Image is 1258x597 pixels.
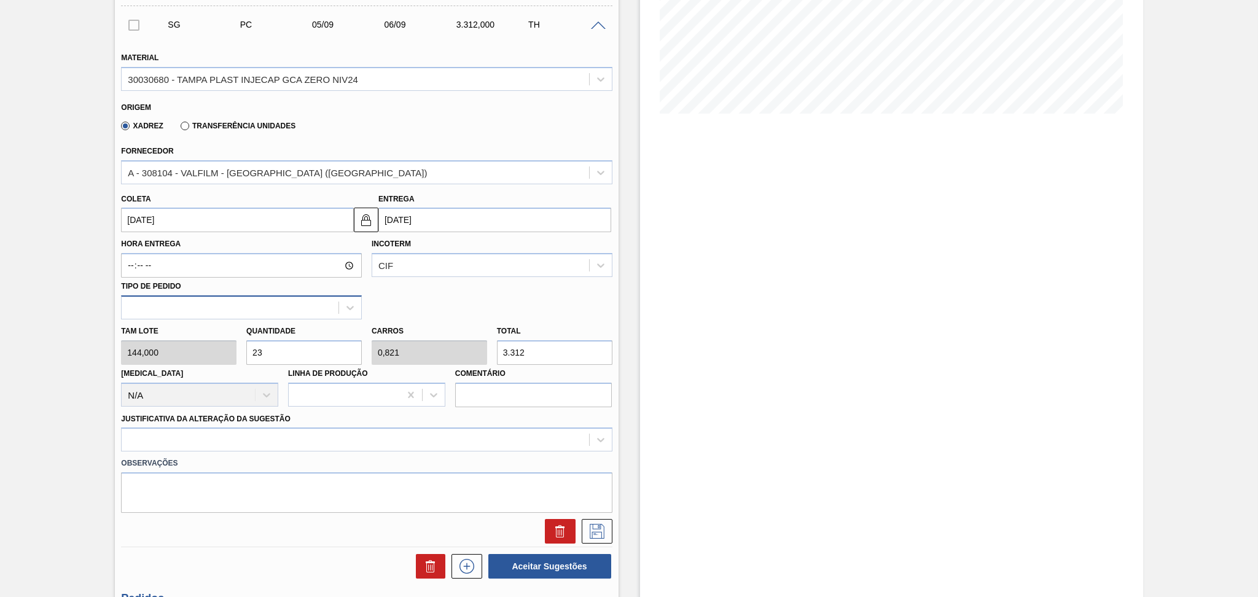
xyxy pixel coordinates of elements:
div: 30030680 - TAMPA PLAST INJECAP GCA ZERO NIV24 [128,74,358,84]
label: Quantidade [246,327,295,335]
label: Origem [121,103,151,112]
div: Sugestão Criada [165,20,246,29]
div: TH [525,20,606,29]
div: 05/09/2025 [309,20,390,29]
div: Pedido de Compra [237,20,318,29]
label: Total [497,327,521,335]
input: dd/mm/yyyy [121,208,354,232]
label: Entrega [378,195,415,203]
div: Excluir Sugestões [410,554,445,579]
div: Salvar Sugestão [576,519,612,544]
button: Aceitar Sugestões [488,554,611,579]
label: Transferência Unidades [181,122,295,130]
label: Coleta [121,195,150,203]
label: Incoterm [372,240,411,248]
label: Linha de Produção [288,369,368,378]
div: 3.312,000 [453,20,534,29]
div: Aceitar Sugestões [482,553,612,580]
img: locked [359,213,373,227]
label: Tam lote [121,322,236,340]
label: Fornecedor [121,147,173,155]
div: 06/09/2025 [381,20,462,29]
label: Xadrez [121,122,163,130]
label: Carros [372,327,404,335]
div: Excluir Sugestão [539,519,576,544]
div: CIF [378,260,393,271]
label: Comentário [455,365,612,383]
div: Nova sugestão [445,554,482,579]
label: Justificativa da Alteração da Sugestão [121,415,291,423]
label: Hora Entrega [121,235,362,253]
label: [MEDICAL_DATA] [121,369,183,378]
label: Material [121,53,158,62]
button: locked [354,208,378,232]
input: dd/mm/yyyy [378,208,611,232]
label: Observações [121,455,612,472]
div: A - 308104 - VALFILM - [GEOGRAPHIC_DATA] ([GEOGRAPHIC_DATA]) [128,167,427,178]
label: Tipo de pedido [121,282,181,291]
